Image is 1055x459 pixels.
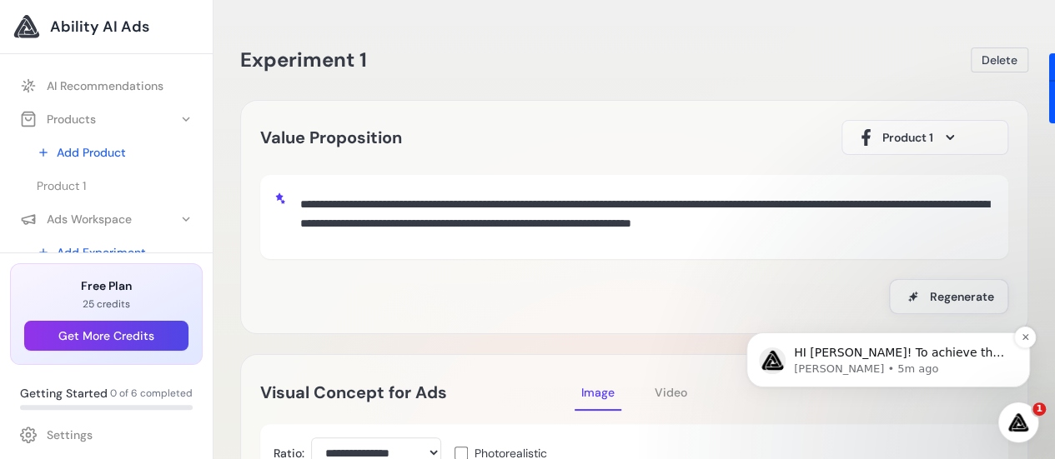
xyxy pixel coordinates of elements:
p: Message from Andrew, sent 5m ago [73,133,288,148]
span: Product 1 [37,177,86,194]
button: Video [648,374,694,411]
div: Ads Workspace [20,211,132,227]
p: HI [PERSON_NAME]! To achieve that, you need to create a product. 1. You need to click on the prod... [73,117,288,133]
h3: Free Plan [24,277,188,294]
span: Image [581,385,615,400]
a: Add Experiment [27,237,203,267]
div: Products [20,111,96,127]
span: Getting Started [20,385,108,402]
p: 25 credits [24,297,188,311]
span: Ability AI Ads [50,15,149,38]
button: Image [575,374,621,411]
a: Add Product [27,137,203,167]
h2: Value Proposition [260,124,402,151]
button: Product 1 [841,120,1008,155]
span: 0 of 6 completed [110,387,193,400]
a: AI Recommendations [10,71,203,101]
button: Products [10,104,203,134]
button: Delete [971,47,1028,72]
div: message notification from Andrew, 5m ago. HI Manoj! To achieve that, you need to create a product... [25,104,309,159]
span: Video [655,385,687,400]
a: Settings [10,420,203,450]
h1: Experiment 1 [240,47,367,73]
span: 1 [1032,402,1046,416]
h2: Visual Concept for Ads [260,379,575,406]
a: Product 1 [27,171,203,201]
iframe: Intercom notifications message [721,228,1055,414]
span: Product 1 [882,129,933,146]
a: Getting Started 0 of 6 completed [10,378,203,417]
a: Ability AI Ads [13,13,199,40]
button: Get More Credits [24,321,188,351]
span: Delete [982,52,1017,68]
button: Ads Workspace [10,204,203,234]
img: Profile image for Andrew [38,119,64,146]
button: Dismiss notification [293,98,314,120]
iframe: Intercom live chat [998,402,1038,442]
